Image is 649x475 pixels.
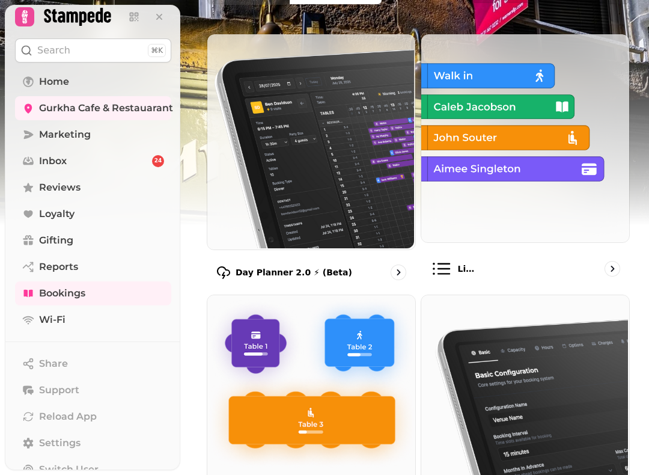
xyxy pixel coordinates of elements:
a: Reports [15,255,171,279]
span: 24 [154,157,162,165]
button: Share [15,352,171,376]
p: Day Planner 2.0 ⚡ (Beta) [236,266,352,278]
a: Settings [15,431,171,455]
span: Wi-Fi [39,313,66,327]
a: Day Planner 2.0 ⚡ (Beta)Day Planner 2.0 ⚡ (Beta) [207,34,416,290]
span: Reload App [39,409,97,424]
span: Reports [39,260,78,274]
button: Search⌘K [15,38,171,63]
img: List view [420,33,628,241]
button: Reload App [15,405,171,429]
a: Bookings [15,281,171,305]
p: Search [37,43,70,58]
span: Reviews [39,180,81,195]
a: Gurkha Cafe & Restauarant [15,96,171,120]
a: Wi-Fi [15,308,171,332]
p: List view [458,263,478,275]
img: Day Planner 2.0 ⚡ (Beta) [206,33,414,248]
span: Marketing [39,127,91,142]
a: Reviews [15,176,171,200]
a: Home [15,70,171,94]
a: Loyalty [15,202,171,226]
button: Support [15,378,171,402]
span: Home [39,75,69,89]
span: Gurkha Cafe & Restauarant [39,101,173,115]
span: Share [39,357,68,371]
span: Inbox [39,154,67,168]
a: Gifting [15,228,171,253]
span: Bookings [39,286,85,301]
span: Settings [39,436,81,450]
svg: go to [606,263,618,275]
span: Gifting [39,233,73,248]
a: Marketing [15,123,171,147]
div: ⌘K [148,44,166,57]
span: Support [39,383,79,397]
a: List viewList view [421,34,630,290]
span: Loyalty [39,207,75,221]
svg: go to [392,266,404,278]
a: Inbox24 [15,149,171,173]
